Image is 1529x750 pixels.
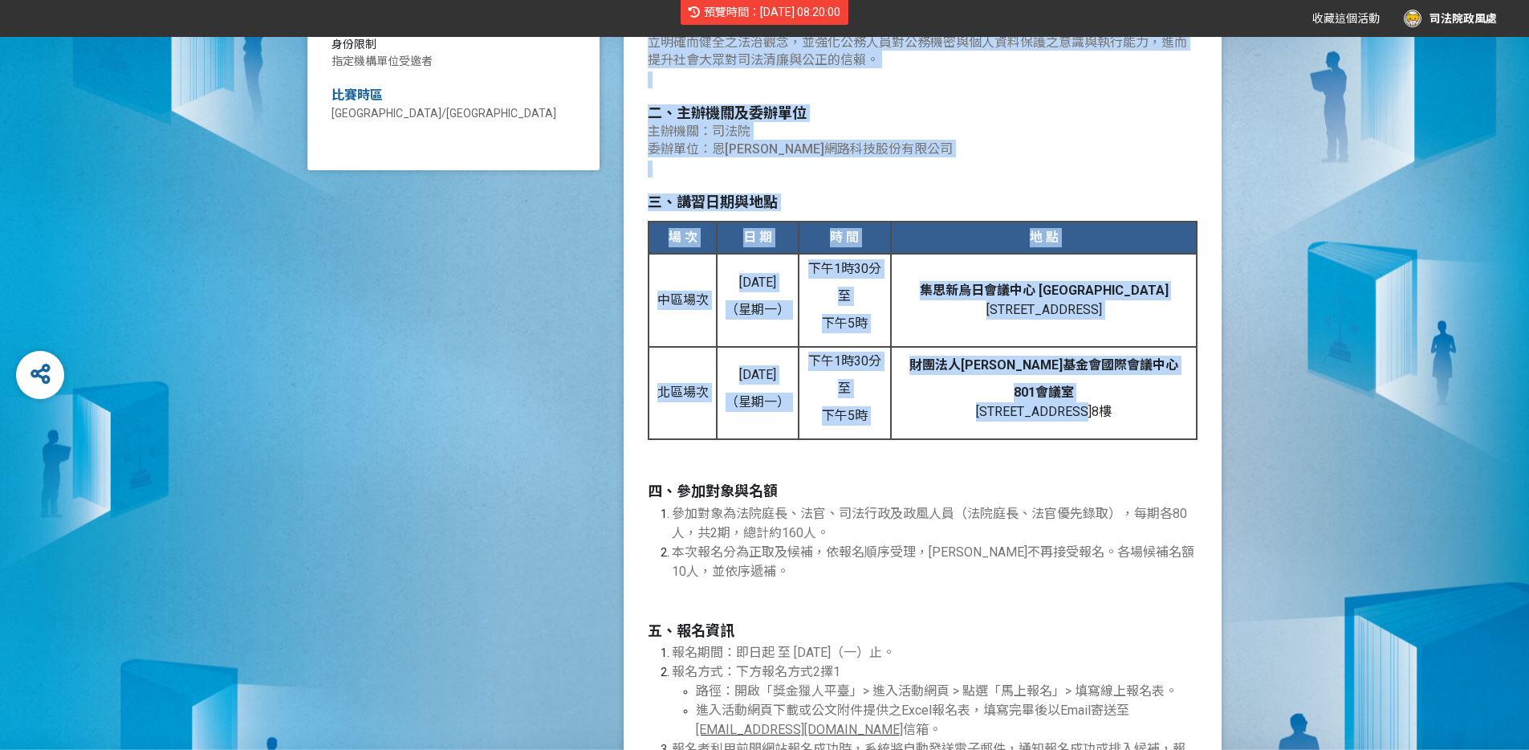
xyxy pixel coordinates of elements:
strong: 801會議室 [1014,385,1074,400]
span: 報名期間：即日起 至 [DATE]（一）止。 [672,645,895,660]
span: 參加對象為法院庭長、法官、司法行政及政風人員（法院庭長、法官優先錄取），每期各80人，共2期，總計約160人。 [672,506,1187,540]
span: [STREET_ADDRESS] [986,302,1102,317]
span: [GEOGRAPHIC_DATA]/[GEOGRAPHIC_DATA] [331,107,556,120]
strong: 時 間 [830,230,859,245]
span: 至 [838,288,851,304]
span: 本次報名分為正取及候補，依報名順序受理，[PERSON_NAME]不再接受報名。各場候補名額10人，並依序遞補。 [672,544,1194,579]
strong: 五、報名資訊 [648,622,734,639]
span: 中區場次 [657,292,709,308]
span: （星期一） [726,302,790,317]
span: 報名方式：下方報名方式2擇1 [672,664,840,679]
strong: 三、講習日期與地點 [648,194,778,210]
span: [DATE] [739,275,776,290]
strong: 集思新烏日會議中心 [GEOGRAPHIC_DATA] [920,283,1169,298]
strong: 地 點 [1030,230,1059,245]
span: 指定機構單位受邀者 [331,55,433,67]
strong: 二、主辦機關及委辦單位 [648,104,807,121]
strong: 四、參加對象與名額 [648,483,778,499]
strong: 場 次 [669,230,697,245]
strong: 財團法人[PERSON_NAME]基金會國際會議中心 [909,357,1178,373]
span: 下午1時30分 [808,353,881,369]
span: 下午5時 [822,408,868,423]
span: 下午5時 [822,316,868,331]
span: 下午1時30分 [808,261,881,276]
span: 身份限制 [331,38,376,51]
span: 進入活動網頁下載或公文附件提供之Excel報名表，填寫完畢後以Email寄送至 [696,703,1129,718]
span: 主辦機關：司法院 [648,124,750,139]
span: [STREET_ADDRESS]8樓 [976,404,1112,419]
span: [EMAIL_ADDRESS][DOMAIN_NAME] [696,722,903,737]
span: [DATE] [739,367,776,382]
span: 信箱。 [903,722,941,737]
span: 至 [838,381,851,396]
a: [EMAIL_ADDRESS][DOMAIN_NAME] [696,724,903,736]
span: 路徑：開啟「獎金獵人平臺」> 進入活動網頁 > 點選「馬上報名」> 填寫線上報名表。 [696,683,1177,699]
span: 北區場次 [657,385,709,400]
span: 委辦單位：恩[PERSON_NAME]網路科技股份有限公司 [648,141,953,157]
span: 預覽時間：[DATE] 08:20:00 [704,6,840,18]
strong: 日 期 [743,230,772,245]
span: 收藏這個活動 [1312,12,1380,25]
span: （星期一） [726,394,790,410]
span: 比賽時區 [331,88,383,103]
